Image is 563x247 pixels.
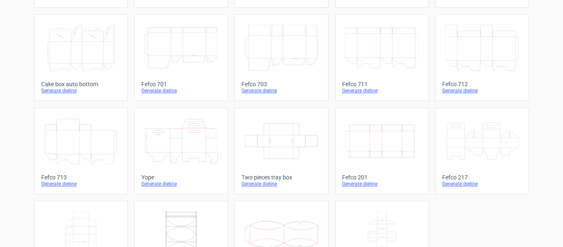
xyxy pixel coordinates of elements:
[34,14,128,101] a: Cake box auto bottomGenerate dieline
[242,87,321,94] div: Generate dieline
[442,174,522,181] div: Fefco 217
[41,181,121,187] div: Generate dieline
[442,181,522,187] div: Generate dieline
[342,174,422,181] div: Fefco 201
[442,81,522,87] div: Fefco 712
[41,81,121,87] div: Cake box auto bottom
[435,108,529,194] a: Fefco 217Generate dieline
[335,108,429,194] a: Fefco 201Generate dieline
[242,181,321,187] div: Generate dieline
[242,81,321,87] div: Fefco 703
[342,87,422,94] div: Generate dieline
[34,108,128,194] a: Fefco 713Generate dieline
[134,14,228,101] a: Fefco 701Generate dieline
[235,108,328,194] a: Two pieces tray boxGenerate dieline
[235,14,328,101] a: Fefco 703Generate dieline
[41,174,121,181] div: Fefco 713
[141,87,221,94] div: Generate dieline
[342,81,422,87] div: Fefco 711
[242,174,321,181] div: Two pieces tray box
[141,81,221,87] div: Fefco 701
[435,14,529,101] a: Fefco 712Generate dieline
[41,87,121,94] div: Generate dieline
[134,108,228,194] a: YopeGenerate dieline
[442,87,522,94] div: Generate dieline
[342,181,422,187] div: Generate dieline
[335,14,429,101] a: Fefco 711Generate dieline
[141,181,221,187] div: Generate dieline
[141,174,221,181] div: Yope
